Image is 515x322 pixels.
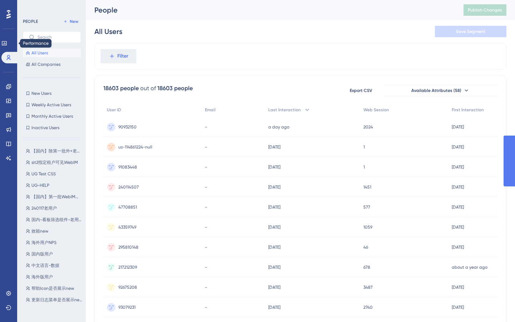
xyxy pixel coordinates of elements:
button: 【国内】第一批WebIM开放租户 [23,192,85,201]
button: 海外版用户 [23,273,85,281]
span: 240117老用户 [31,205,57,211]
button: sit2指定租户可见WebIM [23,158,85,167]
span: [PERSON_NAME]-top-menu-new [31,308,82,314]
button: 240117老用户 [23,204,85,213]
button: New Users [23,89,81,98]
span: 1 [363,164,365,170]
span: Inactive Users [31,125,59,131]
span: Monthly Active Users [31,113,73,119]
time: [DATE] [452,205,464,210]
span: 中文语言-数据 [31,263,59,268]
span: 46 [363,244,368,250]
button: Available Attributes (58) [383,85,497,96]
span: 帮助Icon是否展示new [31,286,74,291]
span: 海外版用户 [31,274,53,280]
span: Available Attributes (58) [411,88,461,93]
span: 1451 [363,184,371,190]
time: about a year ago [452,265,487,270]
span: Publish Changes [468,7,502,13]
time: [DATE] [452,305,464,310]
button: UG-HELP [23,181,85,190]
button: New [61,17,81,26]
button: Weekly Active Users [23,101,81,109]
span: - [205,204,207,210]
span: 3487 [363,284,373,290]
time: [DATE] [452,245,464,250]
span: Export CSV [350,88,372,93]
span: 更新日志菜单是否展示new [31,297,82,303]
span: 国内-看板筛选组件-老用户 [31,217,82,223]
span: - [205,224,207,230]
span: User ID [107,107,121,113]
span: 效能new [31,228,48,234]
button: 海外用户NPS [23,238,85,247]
span: All Companies [31,62,60,67]
span: UG Test CSS [31,171,56,177]
button: All Companies [23,60,81,69]
button: Publish Changes [463,4,506,16]
button: UG Test CSS [23,170,85,178]
div: 18603 people [103,84,139,93]
button: 【国内】除第一批外+老用户WebIM [23,147,85,155]
time: [DATE] [452,225,464,230]
span: sit2指定租户可见WebIM [31,160,78,165]
button: Filter [100,49,136,63]
iframe: UserGuiding AI Assistant Launcher [485,294,506,315]
button: 更新日志菜单是否展示new [23,296,85,304]
span: New Users [31,91,51,96]
time: [DATE] [452,125,464,130]
span: Save Segment [456,29,485,34]
span: - [205,164,207,170]
time: [DATE] [268,285,280,290]
span: 678 [363,264,370,270]
span: First Interaction [452,107,484,113]
time: [DATE] [268,265,280,270]
span: - [205,264,207,270]
span: - [205,244,207,250]
div: 18603 people [157,84,193,93]
span: 1 [363,144,365,150]
time: [DATE] [452,185,464,190]
span: us-114861224-null [118,144,152,150]
span: - [205,284,207,290]
span: Filter [117,52,128,60]
span: 295810148 [118,244,138,250]
span: New [70,19,78,24]
span: 93079231 [118,304,136,310]
span: 47708851 [118,204,137,210]
div: PEOPLE [23,19,38,24]
time: [DATE] [268,185,280,190]
span: UG-HELP [31,182,49,188]
span: 2740 [363,304,373,310]
span: - [205,184,207,190]
time: [DATE] [268,225,280,230]
span: 92675208 [118,284,137,290]
span: 【国内】除第一批外+老用户WebIM [31,148,82,154]
button: 帮助Icon是否展示new [23,284,85,293]
span: - [205,144,207,150]
div: out of [140,84,156,93]
span: - [205,124,207,130]
time: [DATE] [452,145,464,150]
span: Email [205,107,216,113]
span: 577 [363,204,370,210]
button: 国内版用户 [23,250,85,258]
button: Monthly Active Users [23,112,81,121]
button: 中文语言-数据 [23,261,85,270]
time: [DATE] [268,245,280,250]
button: Export CSV [343,85,379,96]
button: All Users [23,49,81,57]
button: Inactive Users [23,123,81,132]
span: 国内版用户 [31,251,53,257]
span: Weekly Active Users [31,102,71,108]
div: People [94,5,446,15]
span: 90932150 [118,124,137,130]
span: 43359749 [118,224,136,230]
span: 2024 [363,124,373,130]
span: 217212309 [118,264,137,270]
button: Save Segment [435,26,506,37]
div: All Users [94,26,122,36]
button: [PERSON_NAME]-top-menu-new [23,307,85,316]
time: [DATE] [268,205,280,210]
span: - [205,304,207,310]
